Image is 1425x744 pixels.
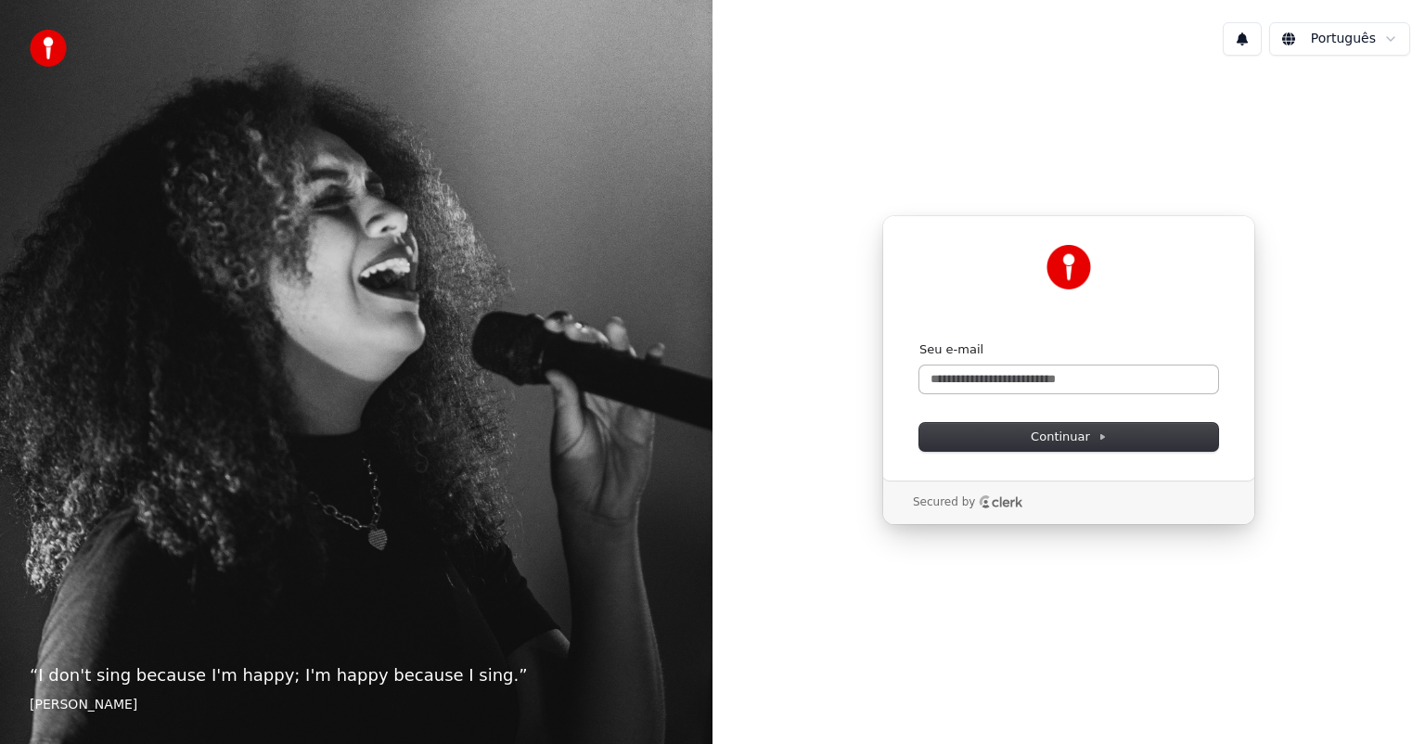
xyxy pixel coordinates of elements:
img: Youka [1046,245,1091,289]
label: Seu e-mail [919,341,983,358]
span: Continuar [1031,429,1107,445]
a: Clerk logo [979,495,1023,508]
p: Secured by [913,495,975,510]
button: Continuar [919,423,1218,451]
footer: [PERSON_NAME] [30,696,683,714]
img: youka [30,30,67,67]
p: “ I don't sing because I'm happy; I'm happy because I sing. ” [30,662,683,688]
